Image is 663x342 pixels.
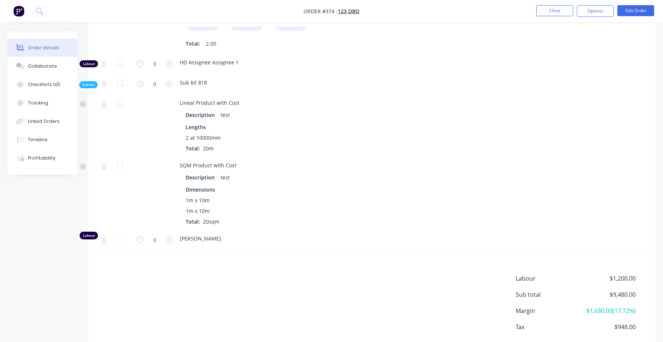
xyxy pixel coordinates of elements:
div: Description [186,110,218,120]
span: 1m x 10m [186,196,210,204]
button: Order details [7,39,77,57]
div: Order details [28,44,59,51]
span: Lengths [186,123,206,131]
span: SQM Product with Cost [180,162,236,169]
a: 123 QBO [338,8,359,15]
button: Edit Order [617,5,654,16]
span: Order #374 - [304,8,338,15]
div: Profitability [28,155,56,161]
span: Sub-kit [82,82,95,88]
span: Sub total [516,290,581,299]
button: Timeline [7,131,77,149]
span: Dimensions [186,186,215,193]
span: 20m [200,145,217,152]
span: 2.00 [206,40,216,47]
div: Collaborate [28,63,57,70]
button: Checklists 0/0 [7,75,77,94]
button: Tracking [7,94,77,112]
span: Tax [516,323,581,331]
div: Checklists 0/0 [28,81,60,88]
span: 20sqm [200,218,222,225]
div: test [218,172,233,183]
span: $9,480.00 [581,290,636,299]
div: Tracking [28,100,48,106]
span: Total: [186,40,200,47]
button: Collaborate [7,57,77,75]
span: $948.00 [581,323,636,331]
div: Linked Orders [28,118,60,125]
img: Factory [13,6,24,17]
span: Total: [186,145,200,152]
span: Sub kit 818 [180,79,207,86]
div: Labour [80,60,98,67]
span: Margin [516,306,581,315]
button: Close [536,5,573,16]
button: Options [577,5,614,17]
span: Total: [186,218,200,225]
span: 2 at 10000mm [186,134,221,142]
button: Linked Orders [7,112,77,131]
div: Description [186,172,218,183]
span: 1m x 10m [186,207,210,215]
span: Labour [516,274,581,283]
span: $1,680.00 ( 17.72 %) [581,306,636,315]
span: HD Assignee Assignee 1 [180,59,239,66]
div: test [218,110,233,120]
span: [PERSON_NAME] [180,235,221,242]
span: Lineal Product with Cost [180,99,239,106]
div: Timeline [28,136,48,143]
span: $1,200.00 [581,274,636,283]
div: Labour [80,232,98,239]
button: Profitability [7,149,77,167]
